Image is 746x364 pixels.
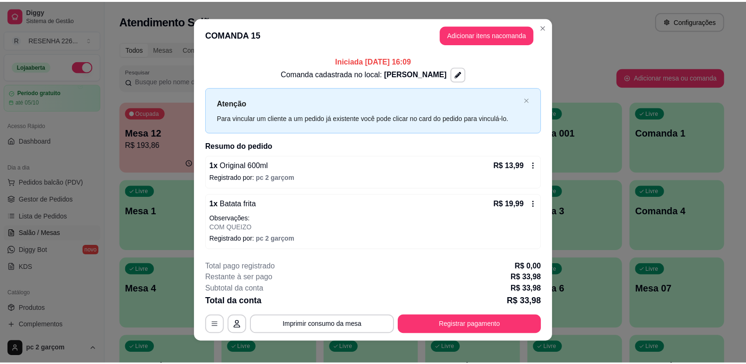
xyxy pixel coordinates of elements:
[207,283,266,295] p: Subtotal da conta
[444,25,538,44] button: Adicionar itens nacomanda
[220,200,258,208] span: Batata frita
[258,174,297,181] span: pc 2 garçom
[515,283,546,295] p: R$ 33,98
[498,160,529,171] p: R$ 13,99
[211,173,542,182] p: Registrado por:
[207,272,275,283] p: Restante à ser pago
[207,295,264,308] p: Total da conta
[207,55,546,66] p: Iniciada [DATE] 16:09
[515,272,546,283] p: R$ 33,98
[219,97,525,109] p: Atenção
[207,140,546,152] h2: Resumo do pedido
[211,223,542,232] p: COM QUEIZO
[529,97,534,103] button: close
[512,295,546,308] p: R$ 33,98
[498,198,529,210] p: R$ 19,99
[211,198,258,210] p: 1 x
[388,70,451,78] span: [PERSON_NAME]
[211,234,542,243] p: Registrado por:
[220,161,271,169] span: Original 600ml
[252,315,398,334] button: Imprimir consumo da mesa
[211,213,542,223] p: Observações:
[520,261,546,272] p: R$ 0,00
[258,235,297,243] span: pc 2 garçom
[196,17,557,51] header: COMANDA 15
[540,19,555,34] button: Close
[219,113,525,123] div: Para vincular um cliente a um pedido já existente você pode clicar no card do pedido para vinculá...
[283,68,451,80] p: Comanda cadastrada no local:
[207,261,277,272] p: Total pago registrado
[401,315,546,334] button: Registrar pagamento
[211,160,270,171] p: 1 x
